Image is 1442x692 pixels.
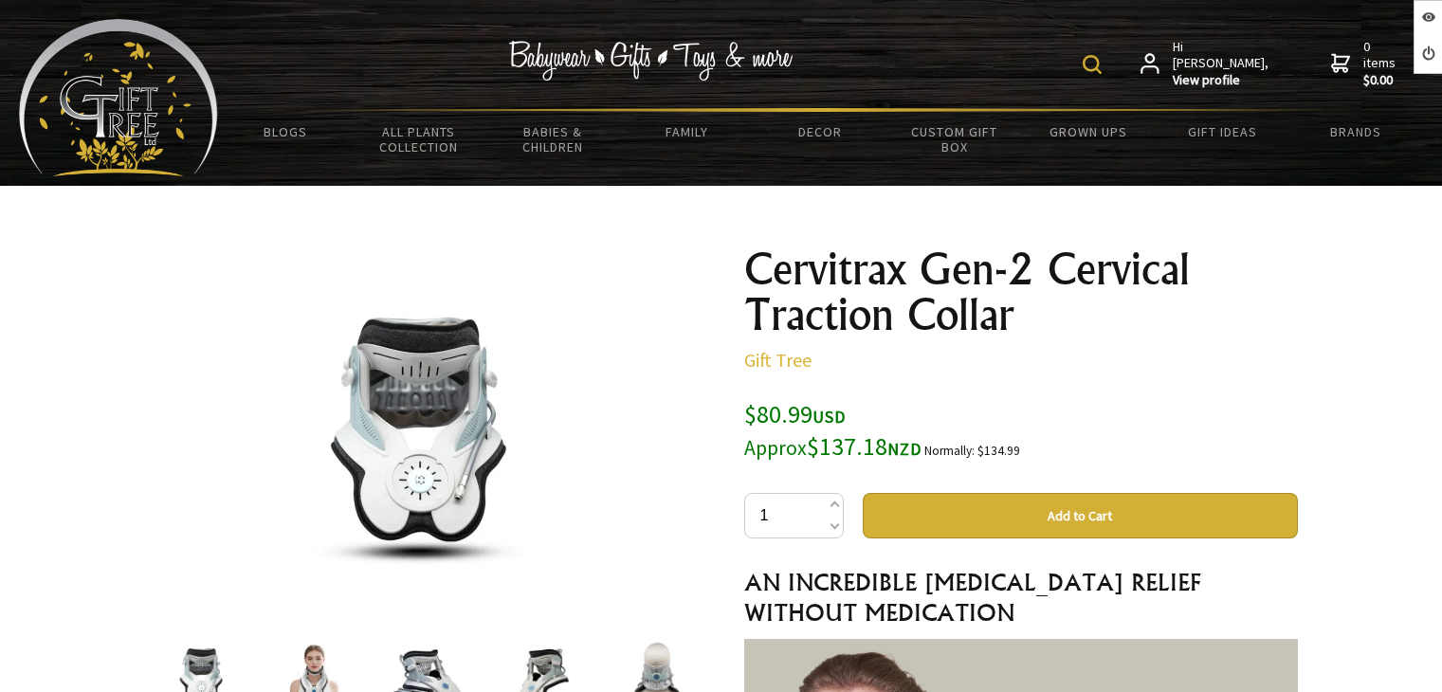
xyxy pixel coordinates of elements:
[812,406,846,428] span: USD
[1141,39,1270,89] a: Hi [PERSON_NAME],View profile
[1331,39,1399,89] a: 0 items$0.00
[1083,55,1102,74] img: product search
[1156,112,1289,152] a: Gift Ideas
[1289,112,1423,152] a: Brands
[887,438,922,460] span: NZD
[744,246,1298,337] h1: Cervitrax Gen-2 Cervical Traction Collar
[924,443,1020,459] small: Normally: $134.99
[485,112,619,167] a: Babies & Children
[352,112,485,167] a: All Plants Collection
[744,567,1298,628] h3: AN INCREDIBLE [MEDICAL_DATA] RELIEF WITHOUT MEDICATION
[744,398,922,462] span: $80.99 $137.18
[218,112,352,152] a: BLOGS
[508,41,793,81] img: Babywear - Gifts - Toys & more
[274,283,570,579] img: Cervitrax Gen-2 Cervical Traction Collar
[744,435,807,461] small: Approx
[1173,39,1270,89] span: Hi [PERSON_NAME],
[1173,72,1270,89] strong: View profile
[754,112,887,152] a: Decor
[863,493,1298,538] button: Add to Cart
[1363,38,1399,89] span: 0 items
[620,112,754,152] a: Family
[887,112,1021,167] a: Custom Gift Box
[19,19,218,176] img: Babyware - Gifts - Toys and more...
[744,348,812,372] a: Gift Tree
[1021,112,1155,152] a: Grown Ups
[1363,72,1399,89] strong: $0.00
